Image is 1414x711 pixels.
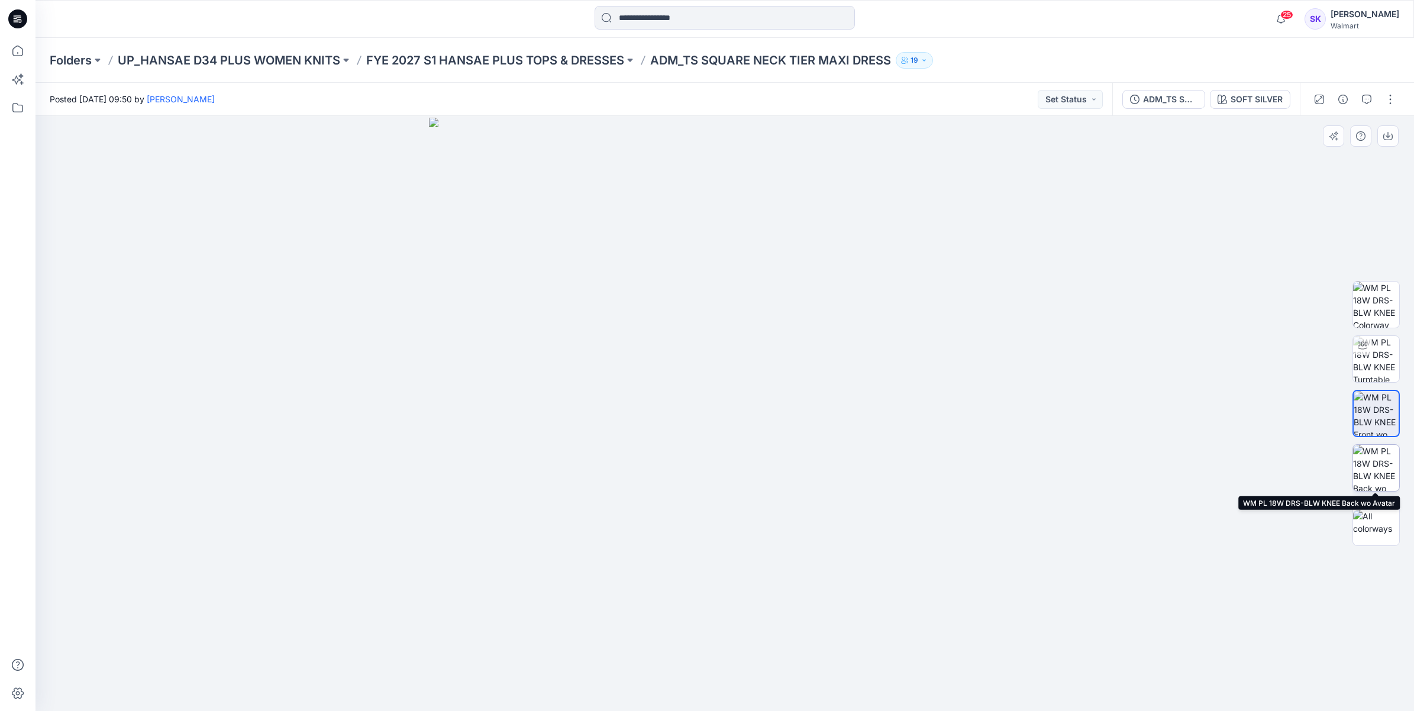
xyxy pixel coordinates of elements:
[1331,7,1399,21] div: [PERSON_NAME]
[147,94,215,104] a: [PERSON_NAME]
[1334,90,1352,109] button: Details
[118,52,340,69] a: UP_HANSAE D34 PLUS WOMEN KNITS
[1353,336,1399,382] img: WM PL 18W DRS-BLW KNEE Turntable with Avatar
[1353,445,1399,491] img: WM PL 18W DRS-BLW KNEE Back wo Avatar
[1280,10,1293,20] span: 25
[1353,282,1399,328] img: WM PL 18W DRS-BLW KNEE Colorway wo Avatar
[1305,8,1326,30] div: SK
[911,54,918,67] p: 19
[366,52,624,69] a: FYE 2027 S1 HANSAE PLUS TOPS & DRESSES
[429,118,1021,711] img: eyJhbGciOiJIUzI1NiIsImtpZCI6IjAiLCJzbHQiOiJzZXMiLCJ0eXAiOiJKV1QifQ.eyJkYXRhIjp7InR5cGUiOiJzdG9yYW...
[50,52,92,69] a: Folders
[1354,391,1399,436] img: WM PL 18W DRS-BLW KNEE Front wo Avatar
[650,52,891,69] p: ADM_TS SQUARE NECK TIER MAXI DRESS
[1231,93,1283,106] div: SOFT SILVER
[1331,21,1399,30] div: Walmart
[1210,90,1290,109] button: SOFT SILVER
[50,93,215,105] span: Posted [DATE] 09:50 by
[896,52,933,69] button: 19
[1122,90,1205,109] button: ADM_TS SQUARE NECK TIER MAXI DRESS
[1143,93,1197,106] div: ADM_TS SQUARE NECK TIER MAXI DRESS
[1353,510,1399,535] img: All colorways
